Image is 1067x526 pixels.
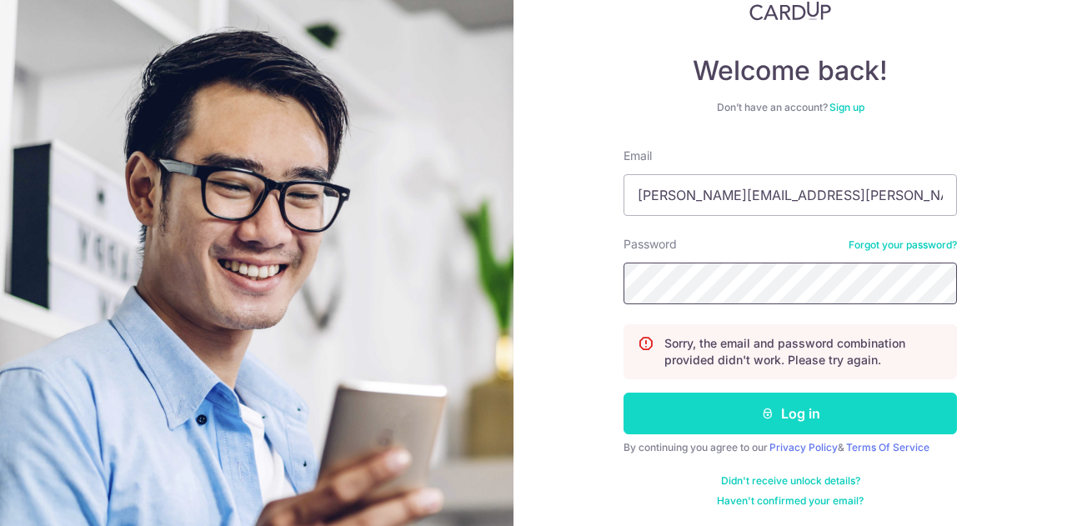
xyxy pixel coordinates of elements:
[829,101,864,113] a: Sign up
[624,441,957,454] div: By continuing you agree to our &
[769,441,838,453] a: Privacy Policy
[624,393,957,434] button: Log in
[624,148,652,164] label: Email
[624,174,957,216] input: Enter your Email
[624,101,957,114] div: Don’t have an account?
[749,1,831,21] img: CardUp Logo
[624,236,677,253] label: Password
[721,474,860,488] a: Didn't receive unlock details?
[717,494,864,508] a: Haven't confirmed your email?
[846,441,929,453] a: Terms Of Service
[664,335,943,368] p: Sorry, the email and password combination provided didn't work. Please try again.
[849,238,957,252] a: Forgot your password?
[624,54,957,88] h4: Welcome back!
